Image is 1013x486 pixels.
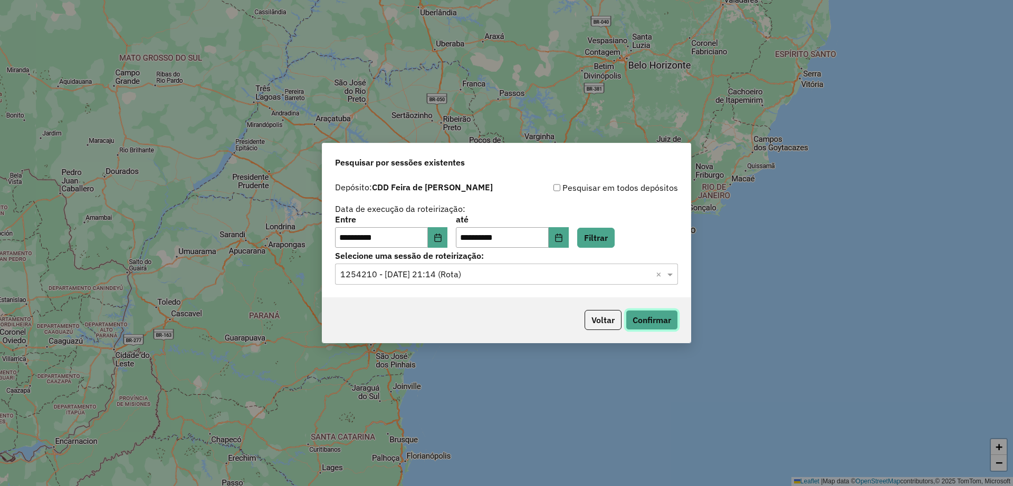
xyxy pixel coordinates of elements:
[585,310,622,330] button: Voltar
[456,213,568,226] label: até
[335,202,465,215] label: Data de execução da roteirização:
[335,156,465,169] span: Pesquisar por sessões existentes
[428,227,448,248] button: Choose Date
[335,213,447,226] label: Entre
[372,182,493,192] strong: CDD Feira de [PERSON_NAME]
[506,181,678,194] div: Pesquisar em todos depósitos
[656,268,665,280] span: Clear all
[335,181,493,193] label: Depósito:
[577,228,615,248] button: Filtrar
[549,227,569,248] button: Choose Date
[335,249,678,262] label: Selecione uma sessão de roteirização:
[626,310,678,330] button: Confirmar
